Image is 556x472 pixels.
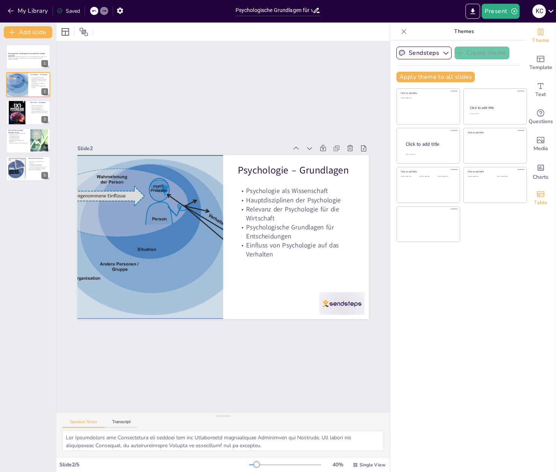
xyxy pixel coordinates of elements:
[238,223,354,241] p: Psychologische Grundlagen für Entscheidungen
[526,104,556,131] div: Get real-time input from your audience
[30,105,48,106] p: Definition der Wirtschaft
[41,60,48,67] div: 1
[526,50,556,77] div: Add ready made slides
[8,53,45,57] strong: Psychologische Grundlagen für wirtschaftliches Handeln verstehen
[470,113,520,115] div: Click to add text
[401,176,418,178] div: Click to add text
[401,92,455,95] div: Click to add title
[410,23,518,41] p: Themes
[526,77,556,104] div: Add text boxes
[396,47,452,59] button: Sendsteps
[532,36,549,45] span: Theme
[526,185,556,212] div: Add a table
[62,419,105,428] button: Speaker Notes
[30,101,48,104] p: Wirtschaft – Grundlagen
[465,4,480,19] button: Export to PowerPoint
[59,26,71,38] div: Layout
[30,77,48,78] p: Psychologie als Wissenschaft
[6,100,50,125] div: https://cdn.sendsteps.com/images/logo/sendsteps_logo_white.pnghttps://cdn.sendsteps.com/images/lo...
[30,80,48,82] p: Relevanz der Psychologie für die Wirtschaft
[526,131,556,158] div: Add images, graphics, shapes or video
[41,144,48,151] div: 4
[30,109,48,110] p: Mikro- und Makroökonomik
[238,241,354,259] p: Einfluss von Psychologie auf das Verhalten
[526,23,556,50] div: Change the overall theme
[30,83,48,85] p: Psychologische Grundlagen für Entscheidungen
[8,56,48,59] p: Einführung in die Wirtschaftspsychologie: Warum ist Wirtschaftspsychologie relevant? Sie erklärt ...
[28,157,48,160] p: Theoretische Relevanz
[41,172,48,179] div: 5
[8,133,28,134] p: Definition der Wirtschaftspsychologie
[532,5,546,18] div: K C
[57,8,80,15] div: Saved
[6,44,50,69] div: https://cdn.sendsteps.com/images/logo/sendsteps_logo_white.pnghttps://cdn.sendsteps.com/images/lo...
[41,88,48,95] div: 2
[30,78,48,80] p: Hauptdisziplinen der Psychologie
[6,72,50,97] div: https://cdn.sendsteps.com/images/logo/sendsteps_logo_white.pnghttps://cdn.sendsteps.com/images/lo...
[28,164,48,166] p: Verbesserung der Vorhersage wirtschaftlichen Verhaltens
[236,5,313,16] input: Insert title
[6,128,50,153] div: https://cdn.sendsteps.com/images/logo/sendsteps_logo_white.pnghttps://cdn.sendsteps.com/images/lo...
[105,419,138,428] button: Transcript
[533,173,548,181] span: Charts
[455,47,509,59] button: Create theme
[329,461,347,468] div: 40 %
[28,161,48,163] p: Verbindung von Psychologie und Ökonomie
[77,145,288,152] div: Slide 2
[79,27,88,36] span: Position
[41,116,48,123] div: 3
[59,461,249,468] div: Slide 2 / 5
[8,59,48,60] p: Generated with [URL]
[406,141,454,147] div: Click to add title
[419,176,436,178] div: Click to add text
[28,168,48,169] p: Anwendung psychologischer Modelle
[8,134,28,137] p: Zentrale Formel der Wirtschaftspsychologie
[28,166,48,168] p: Erweiterung des „homo oeconomicus“
[396,72,475,82] button: Apply theme to all slides
[6,156,50,181] div: https://cdn.sendsteps.com/images/logo/sendsteps_logo_white.pnghttps://cdn.sendsteps.com/images/lo...
[532,4,546,19] button: K C
[28,169,48,170] p: Relevanz für Unternehmen
[8,143,28,144] p: Einfluss von Werbung auf Entscheidungen
[8,137,28,140] p: Anwendungsfelder der Wirtschaftspsychologie
[534,199,547,207] span: Table
[30,74,48,76] p: Psychologie – Grundlagen
[30,106,48,109] p: Betriebswirtschaftslehre vs. Volkswirtschaftslehre
[468,131,521,134] div: Click to add title
[4,26,52,38] button: Add slide
[238,196,354,205] p: Hauptdisziplinen der Psychologie
[529,118,553,126] span: Questions
[6,5,51,17] button: My Library
[497,176,521,178] div: Click to add text
[526,158,556,185] div: Add charts and graphs
[62,430,384,451] textarea: Lor Ipsumdolors ame Consectetura eli seddoei tem inc Utlaboreetd magnaaliquae Adminimven qui Nost...
[533,145,548,153] span: Media
[529,63,552,72] span: Template
[238,187,354,196] p: Psychologie als Wissenschaft
[30,85,48,88] p: Einfluss von Psychologie auf das Verhalten
[30,110,48,112] p: Themen der Betriebswirtschaftslehre
[238,163,354,177] p: Psychologie – Grundlagen
[470,106,520,110] div: Click to add title
[438,176,455,178] div: Click to add text
[406,153,453,155] div: Click to add body
[8,129,28,133] p: Wirtschaftspsychologie – Definition & Ziel
[360,462,385,468] span: Single View
[30,112,48,113] p: Bedeutung der Volkswirtschaftslehre
[238,205,354,223] p: Relevanz der Psychologie für die Wirtschaft
[401,170,455,173] div: Click to add title
[468,170,521,173] div: Click to add title
[482,4,519,19] button: Present
[401,97,455,99] div: Click to add text
[8,140,28,142] p: Bedeutung der Motivation in der Wirtschaft
[468,176,491,178] div: Click to add text
[535,90,546,99] span: Text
